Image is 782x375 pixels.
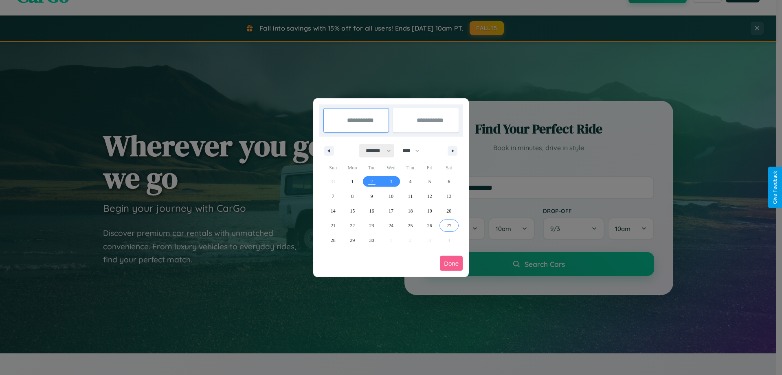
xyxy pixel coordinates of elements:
span: Tue [362,161,381,174]
span: 29 [350,233,355,248]
span: 17 [389,204,393,218]
button: 27 [439,218,459,233]
span: 7 [332,189,334,204]
span: Sat [439,161,459,174]
button: 28 [323,233,343,248]
button: 3 [381,174,400,189]
button: 26 [420,218,439,233]
button: 23 [362,218,381,233]
span: 11 [408,189,413,204]
button: 24 [381,218,400,233]
button: 11 [401,189,420,204]
span: 28 [331,233,336,248]
span: 9 [371,189,373,204]
button: 17 [381,204,400,218]
button: 4 [401,174,420,189]
span: 19 [427,204,432,218]
span: 4 [409,174,411,189]
button: 7 [323,189,343,204]
button: 19 [420,204,439,218]
button: 13 [439,189,459,204]
span: 3 [390,174,392,189]
button: 1 [343,174,362,189]
span: 21 [331,218,336,233]
span: Fri [420,161,439,174]
span: Sun [323,161,343,174]
span: 16 [369,204,374,218]
span: 15 [350,204,355,218]
span: 30 [369,233,374,248]
span: Wed [381,161,400,174]
span: 20 [446,204,451,218]
button: 14 [323,204,343,218]
span: 1 [351,174,354,189]
button: 30 [362,233,381,248]
span: 6 [448,174,450,189]
button: Done [440,256,463,271]
button: 2 [362,174,381,189]
div: Give Feedback [772,171,778,204]
span: Thu [401,161,420,174]
button: 8 [343,189,362,204]
span: 10 [389,189,393,204]
button: 15 [343,204,362,218]
span: 2 [371,174,373,189]
span: 27 [446,218,451,233]
span: 13 [446,189,451,204]
button: 9 [362,189,381,204]
span: 8 [351,189,354,204]
span: 23 [369,218,374,233]
span: 25 [408,218,413,233]
button: 20 [439,204,459,218]
span: 12 [427,189,432,204]
button: 12 [420,189,439,204]
span: 5 [428,174,431,189]
button: 16 [362,204,381,218]
button: 10 [381,189,400,204]
span: 26 [427,218,432,233]
button: 21 [323,218,343,233]
button: 6 [439,174,459,189]
span: Mon [343,161,362,174]
span: 24 [389,218,393,233]
span: 22 [350,218,355,233]
button: 5 [420,174,439,189]
span: 18 [408,204,413,218]
button: 18 [401,204,420,218]
button: 25 [401,218,420,233]
button: 22 [343,218,362,233]
button: 29 [343,233,362,248]
span: 14 [331,204,336,218]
